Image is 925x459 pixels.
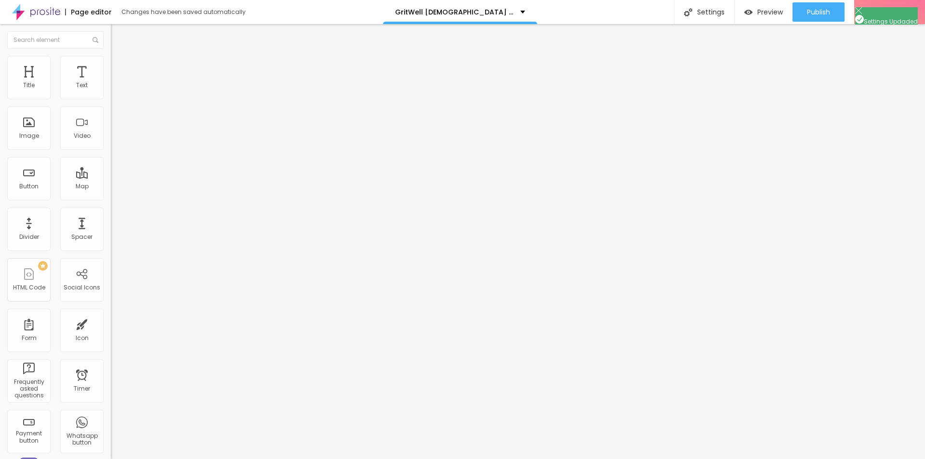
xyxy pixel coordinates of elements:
[76,183,89,190] div: Map
[76,335,89,341] div: Icon
[65,9,112,15] div: Page editor
[74,132,91,139] div: Video
[735,2,793,22] button: Preview
[757,8,783,16] span: Preview
[7,31,104,49] input: Search element
[744,8,753,16] img: view-1.svg
[19,234,39,240] div: Divider
[19,132,39,139] div: Image
[13,284,45,291] div: HTML Code
[10,430,48,444] div: Payment button
[395,9,513,15] p: GritWell [DEMOGRAPHIC_DATA] Performance Official
[19,183,39,190] div: Button
[22,335,37,341] div: Form
[807,8,830,16] span: Publish
[855,7,862,14] img: Icone
[855,17,918,26] span: Settings Updaded
[855,15,864,24] img: Icone
[793,2,845,22] button: Publish
[23,82,35,89] div: Title
[10,379,48,399] div: Frequently asked questions
[63,433,101,446] div: Whatsapp button
[74,385,90,392] div: Timer
[111,24,925,459] iframe: Editor
[121,9,246,15] div: Changes have been saved automatically
[684,8,692,16] img: Icone
[92,37,98,43] img: Icone
[76,82,88,89] div: Text
[71,234,92,240] div: Spacer
[64,284,100,291] div: Social Icons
